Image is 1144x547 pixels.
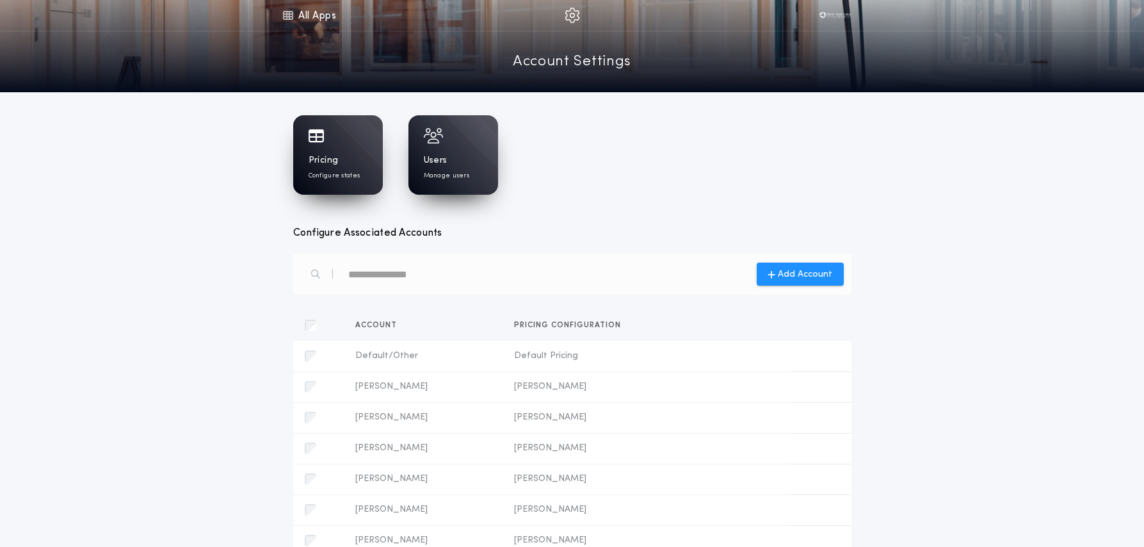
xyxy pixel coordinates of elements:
[355,350,493,363] span: Default/Other
[424,171,469,181] p: Manage users
[816,9,854,22] img: vs-icon
[514,322,626,329] span: Pricing configuration
[424,154,447,167] h1: Users
[355,473,493,486] span: [PERSON_NAME]
[514,442,780,455] span: [PERSON_NAME]
[309,171,360,181] p: Configure states
[293,115,383,195] a: PricingConfigure states
[757,263,844,286] button: Add Account
[778,268,832,281] span: Add Account
[355,534,493,547] span: [PERSON_NAME]
[293,225,851,241] h3: Configure Associated Accounts
[514,534,780,547] span: [PERSON_NAME]
[408,115,498,195] a: UsersManage users
[514,473,780,486] span: [PERSON_NAME]
[565,8,580,23] img: img
[355,380,493,393] span: [PERSON_NAME]
[355,442,493,455] span: [PERSON_NAME]
[309,154,339,167] h1: Pricing
[355,503,493,516] span: [PERSON_NAME]
[514,380,780,393] span: [PERSON_NAME]
[514,350,780,363] span: Default Pricing
[514,503,780,516] span: [PERSON_NAME]
[355,322,402,329] span: Account
[355,411,493,424] span: [PERSON_NAME]
[513,51,631,74] a: Account Settings
[514,411,780,424] span: [PERSON_NAME]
